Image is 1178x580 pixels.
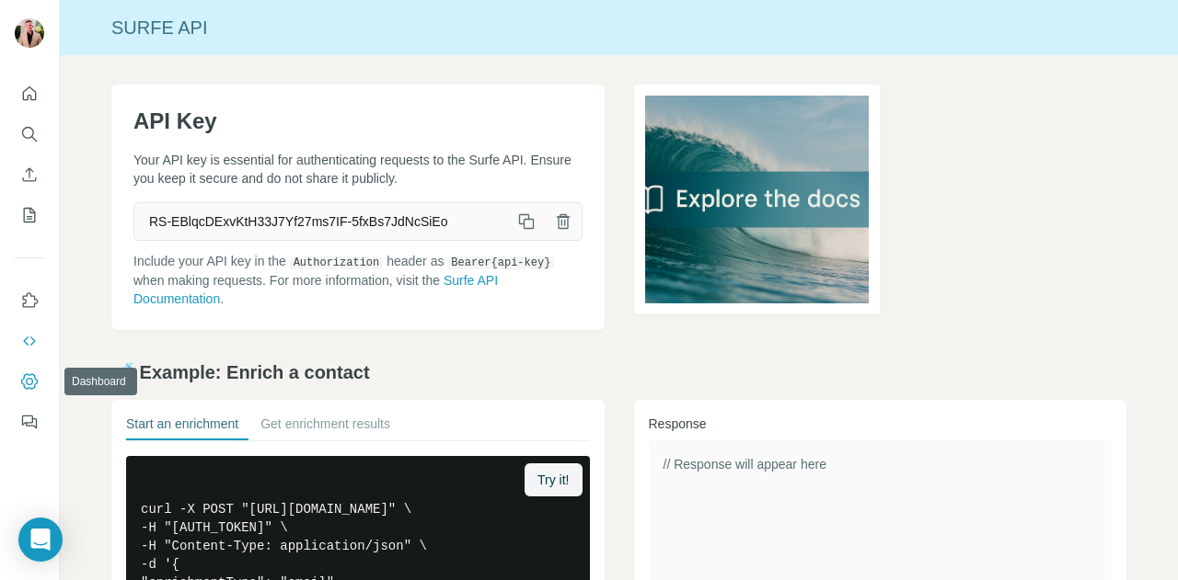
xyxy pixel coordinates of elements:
code: Authorization [290,256,384,269]
button: Feedback [15,405,44,438]
button: Get enrichment results [260,415,390,440]
span: RS-EBlqcDExvKtH33J7Yf27ms7IF-5fxBs7JdNcSiEo [134,205,508,238]
div: Surfe API [60,15,1178,40]
h2: 🧪 Example: Enrich a contact [111,359,1126,385]
h3: Response [649,415,1113,433]
button: Start an enrichment [126,415,238,440]
h1: API Key [133,107,583,136]
button: Use Surfe on LinkedIn [15,284,44,317]
button: Enrich CSV [15,158,44,191]
button: My lists [15,199,44,232]
button: Dashboard [15,365,44,398]
img: Avatar [15,18,44,48]
code: Bearer {api-key} [447,256,554,269]
button: Quick start [15,77,44,110]
span: Try it! [537,471,569,489]
button: Try it! [525,463,582,496]
button: Use Surfe API [15,324,44,358]
span: // Response will appear here [664,457,826,472]
div: Open Intercom Messenger [18,517,63,562]
button: Search [15,118,44,151]
p: Include your API key in the header as when making requests. For more information, visit the . [133,252,583,308]
p: Your API key is essential for authenticating requests to the Surfe API. Ensure you keep it secure... [133,151,583,188]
